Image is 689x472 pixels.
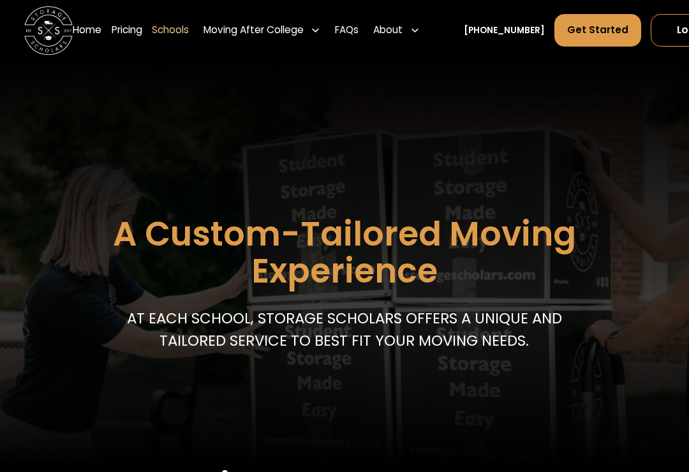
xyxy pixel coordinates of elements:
[73,13,101,47] a: Home
[464,24,545,37] a: [PHONE_NUMBER]
[554,14,641,47] a: Get Started
[52,216,636,289] h1: A Custom-Tailored Moving Experience
[369,13,425,47] div: About
[335,13,359,47] a: FAQs
[198,13,325,47] div: Moving After College
[373,23,403,38] div: About
[112,13,142,47] a: Pricing
[24,6,73,55] img: Storage Scholars main logo
[24,6,73,55] a: home
[204,23,304,38] div: Moving After College
[122,307,566,351] p: At each school, storage scholars offers a unique and tailored service to best fit your Moving needs.
[152,13,189,47] a: Schools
